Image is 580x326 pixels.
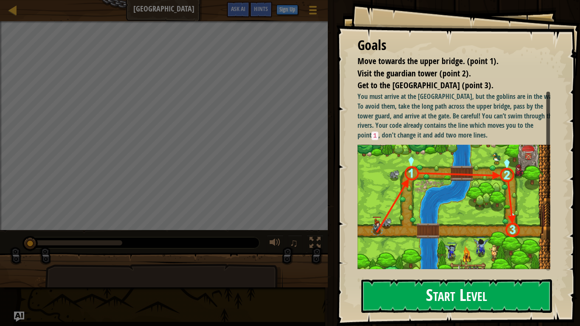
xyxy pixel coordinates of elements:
[358,67,471,79] span: Visit the guardian tower (point 2).
[227,2,250,17] button: Ask AI
[358,36,550,55] div: Goals
[290,236,298,249] span: ♫
[347,67,548,80] li: Visit the guardian tower (point 2).
[267,235,284,253] button: Adjust volume
[372,132,379,140] code: 1
[347,55,548,67] li: Move towards the upper bridge. (point 1).
[288,235,302,253] button: ♫
[358,92,557,141] p: You must arrive at the [GEOGRAPHIC_DATA], but the goblins are in the way! To avoid them, take the...
[254,5,268,13] span: Hints
[307,235,324,253] button: Toggle fullscreen
[231,5,245,13] span: Ask AI
[358,55,498,67] span: Move towards the upper bridge. (point 1).
[358,79,493,91] span: Get to the [GEOGRAPHIC_DATA] (point 3).
[347,79,548,92] li: Get to the town gate (point 3).
[358,145,557,269] img: Old town road
[361,279,552,313] button: Start Level
[302,2,324,22] button: Show game menu
[14,312,24,322] button: Ask AI
[276,5,298,15] button: Sign Up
